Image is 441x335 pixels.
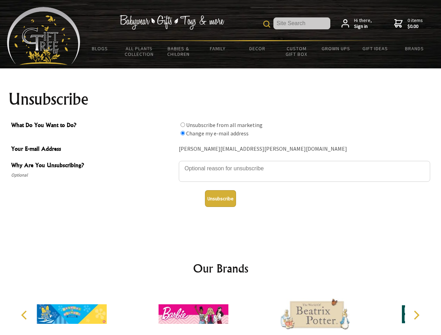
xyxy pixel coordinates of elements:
div: [PERSON_NAME][EMAIL_ADDRESS][PERSON_NAME][DOMAIN_NAME] [179,144,430,155]
a: Grown Ups [316,41,355,56]
a: Decor [237,41,277,56]
a: Babies & Children [159,41,198,61]
input: What Do You Want to Do? [181,131,185,135]
span: Optional [11,171,175,179]
input: What Do You Want to Do? [181,122,185,127]
img: Babywear - Gifts - Toys & more [119,15,224,30]
a: 0 items$0.00 [394,17,423,30]
a: All Plants Collection [120,41,159,61]
span: Hi there, [354,17,372,30]
button: Unsubscribe [205,190,236,207]
strong: Sign in [354,23,372,30]
label: Unsubscribe from all marketing [186,121,263,128]
span: What Do You Want to Do? [11,121,175,131]
a: BLOGS [80,41,120,56]
h2: Our Brands [14,260,427,277]
strong: $0.00 [407,23,423,30]
span: 0 items [407,17,423,30]
span: Your E-mail Address [11,144,175,155]
h1: Unsubscribe [8,91,433,107]
label: Change my e-mail address [186,130,249,137]
a: Hi there,Sign in [341,17,372,30]
a: Brands [395,41,434,56]
a: Gift Ideas [355,41,395,56]
img: Babyware - Gifts - Toys and more... [7,7,80,65]
button: Previous [17,307,33,323]
a: Custom Gift Box [277,41,316,61]
a: Family [198,41,238,56]
input: Site Search [273,17,330,29]
span: Why Are You Unsubscribing? [11,161,175,171]
img: product search [263,21,270,28]
button: Next [409,307,424,323]
textarea: Why Are You Unsubscribing? [179,161,430,182]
